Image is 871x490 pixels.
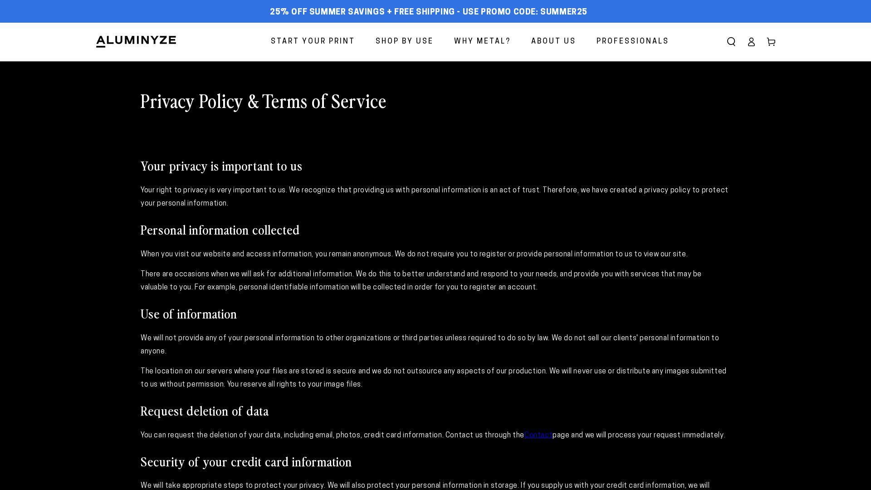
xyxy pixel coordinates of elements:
a: About Us [524,30,583,54]
h2: Your privacy is important to us [141,157,730,173]
h2: Security of your credit card information [141,453,730,469]
p: There are occasions when we will ask for additional information. We do this to better understand ... [141,268,730,294]
a: Why Metal? [447,30,518,54]
summary: Search our site [721,32,741,52]
p: You can request the deletion of your data, including email, photos, credit card information. Cont... [141,429,730,442]
h2: Personal information collected [141,221,730,237]
a: Contact [524,432,553,439]
img: Aluminyze [95,35,177,49]
span: 25% off Summer Savings + Free Shipping - Use Promo Code: SUMMER25 [270,8,587,18]
p: We will not provide any of your personal information to other organizations or third parties unle... [141,332,730,358]
h2: Use of information [141,305,730,321]
h2: Request deletion of data [141,402,730,418]
a: Shop By Use [369,30,440,54]
a: Professionals [590,30,676,54]
p: The location on our servers where your files are stored is secure and we do not outsource any asp... [141,365,730,392]
span: Start Your Print [271,35,355,49]
a: Start Your Print [264,30,362,54]
p: Your right to privacy is very important to us. We recognize that providing us with personal infor... [141,184,730,211]
span: About Us [531,35,576,49]
span: Professionals [597,35,669,49]
h1: Privacy Policy & Terms of Service [141,88,730,112]
span: Why Metal? [454,35,511,49]
span: Shop By Use [376,35,434,49]
p: When you visit our website and access information, you remain anonymous. We do not require you to... [141,248,730,261]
